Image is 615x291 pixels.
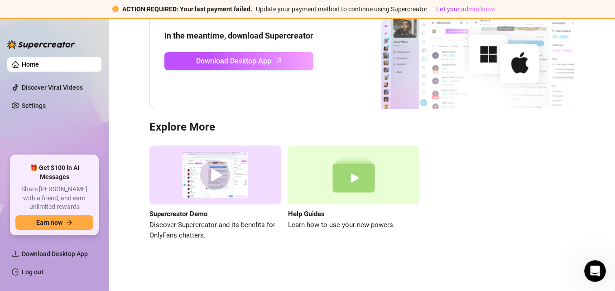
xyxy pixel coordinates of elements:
[274,55,284,66] span: arrow-up
[15,185,93,212] span: Share [PERSON_NAME] with a friend, and earn unlimited rewards
[149,120,574,135] h3: Explore More
[13,230,32,237] span: Home
[584,260,606,282] iframe: Intercom live chat
[432,4,499,15] button: Let your admin know
[150,230,167,237] span: News
[42,180,139,198] button: Send us a message
[288,220,419,231] span: Learn how to use your new powers.
[288,145,419,205] img: help guides
[122,5,252,13] strong: ACTION REQUIRED: Your last payment failed.
[60,113,121,124] h2: No messages
[149,220,281,241] span: Discover Supercreator and its benefits for OnlyFans chatters.
[7,40,75,49] img: logo-BBDzfeDw.svg
[67,4,116,19] h1: Messages
[22,61,39,68] a: Home
[15,215,93,230] button: Earn nowarrow-right
[106,230,120,237] span: Help
[436,5,495,13] span: Let your admin know
[22,268,43,276] a: Log out
[45,208,91,244] button: Messages
[22,84,83,91] a: Discover Viral Videos
[164,31,313,40] strong: In the meantime, download Supercreator
[256,5,429,13] span: Update your payment method to continue using Supercreator.
[66,219,72,226] span: arrow-right
[91,208,136,244] button: Help
[136,208,181,244] button: News
[149,145,281,241] a: Supercreator DemoDiscover Supercreator and its benefits for OnlyFans chatters.
[159,4,175,20] div: Close
[22,102,46,109] a: Settings
[112,6,119,12] span: exclamation-circle
[288,210,325,218] strong: Help Guides
[149,210,207,218] strong: Supercreator Demo
[149,145,281,205] img: supercreator demo
[36,219,62,226] span: Earn now
[164,52,313,70] a: Download Desktop Apparrow-up
[50,230,85,237] span: Messages
[196,55,271,67] span: Download Desktop App
[12,250,19,257] span: download
[21,133,161,142] span: Messages from the team will be shown here
[22,250,88,257] span: Download Desktop App
[15,164,93,181] span: 🎁 Get $100 in AI Messages
[288,145,419,241] a: Help GuidesLearn how to use your new powers.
